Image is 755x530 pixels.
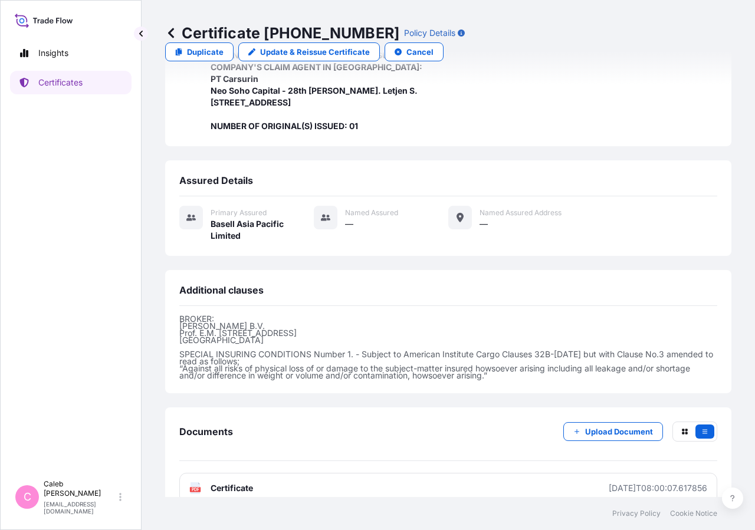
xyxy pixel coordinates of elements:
[585,426,653,437] p: Upload Document
[165,42,234,61] a: Duplicate
[38,77,83,88] p: Certificates
[165,24,399,42] p: Certificate [PHONE_NUMBER]
[385,42,444,61] button: Cancel
[10,41,132,65] a: Insights
[612,509,661,518] a: Privacy Policy
[345,218,353,230] span: —
[406,46,434,58] p: Cancel
[260,46,370,58] p: Update & Reissue Certificate
[38,47,68,59] p: Insights
[211,482,253,494] span: Certificate
[10,71,132,94] a: Certificates
[179,426,233,437] span: Documents
[609,482,707,494] div: [DATE]T08:00:07.617856
[24,491,31,503] span: C
[404,27,455,39] p: Policy Details
[179,473,717,503] a: PDFCertificate[DATE]T08:00:07.617856
[238,42,380,61] a: Update & Reissue Certificate
[179,284,264,296] span: Additional clauses
[345,208,398,218] span: Named Assured
[480,208,562,218] span: Named Assured Address
[44,479,117,498] p: Caleb [PERSON_NAME]
[179,175,253,186] span: Assured Details
[563,422,663,441] button: Upload Document
[480,218,488,230] span: —
[211,208,267,218] span: Primary assured
[670,509,717,518] a: Cookie Notice
[192,488,199,492] text: PDF
[179,315,717,379] p: BROKER: [PERSON_NAME] B.V. Prof. E.M. [STREET_ADDRESS] [GEOGRAPHIC_DATA] SPECIAL INSURING CONDITI...
[187,46,224,58] p: Duplicate
[211,218,314,242] span: Basell Asia Pacific Limited
[44,501,117,515] p: [EMAIL_ADDRESS][DOMAIN_NAME]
